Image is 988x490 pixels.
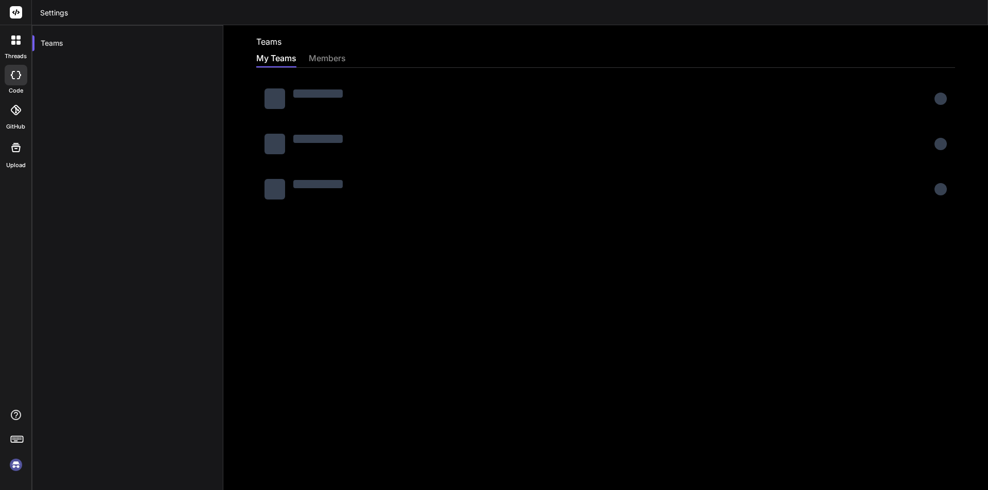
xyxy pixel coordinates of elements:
div: My Teams [256,52,296,66]
h2: Teams [256,35,281,48]
label: code [9,86,23,95]
div: members [309,52,346,66]
img: signin [7,456,25,474]
div: Teams [32,32,223,55]
label: threads [5,52,27,61]
label: Upload [6,161,26,170]
label: GitHub [6,122,25,131]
